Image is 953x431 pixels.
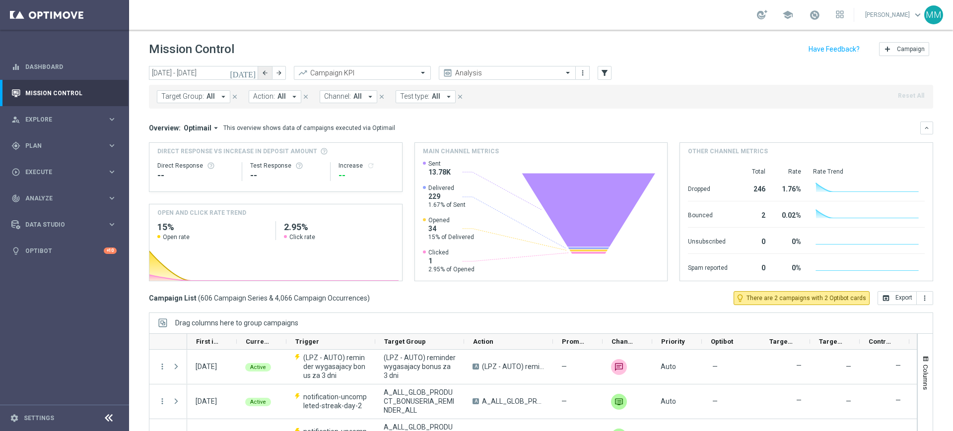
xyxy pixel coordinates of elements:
[157,170,234,182] div: --
[11,63,117,71] button: equalizer Dashboard
[149,384,187,419] div: Press SPACE to select this row.
[157,90,230,103] button: Target Group: All arrow_drop_down
[196,397,217,406] div: 15 Sep 2025, Monday
[250,170,322,182] div: --
[923,124,930,131] i: keyboard_arrow_down
[161,92,204,101] span: Target Group:
[384,338,426,345] span: Target Group
[25,222,107,228] span: Data Studio
[428,233,474,241] span: 15% of Delivered
[245,362,271,371] colored-tag: Active
[11,221,117,229] button: Data Studio keyboard_arrow_right
[184,123,211,132] span: Optimail
[878,291,917,305] button: open_in_browser Export
[11,194,20,203] i: track_changes
[846,397,851,405] span: —
[277,92,286,101] span: All
[149,123,181,132] h3: Overview:
[600,68,609,77] i: filter_alt
[428,184,466,192] span: Delivered
[428,216,474,224] span: Opened
[444,92,453,101] i: arrow_drop_down
[302,93,309,100] i: close
[423,147,499,156] h4: Main channel metrics
[258,66,272,80] button: arrow_back
[284,221,394,233] h2: 2.95%
[320,90,377,103] button: Channel: All arrow_drop_down
[25,195,107,201] span: Analyze
[11,194,117,202] button: track_changes Analyze keyboard_arrow_right
[428,168,451,177] span: 13.78K
[777,233,801,248] div: 0%
[920,122,933,134] button: keyboard_arrow_down
[712,397,718,406] span: —
[879,42,929,56] button: add Campaign
[367,294,370,303] span: )
[428,265,475,273] span: 2.95% of Opened
[921,294,929,302] i: more_vert
[339,162,394,170] div: Increase
[289,233,315,241] span: Click rate
[107,193,117,203] i: keyboard_arrow_right
[712,362,718,371] span: —
[561,397,567,406] span: —
[869,338,892,345] span: Control Customers
[439,66,576,80] ng-select: Analysis
[158,362,167,371] button: more_vert
[107,141,117,150] i: keyboard_arrow_right
[740,206,765,222] div: 2
[747,294,866,303] span: There are 2 campaigns with 2 Optibot cards
[206,92,215,101] span: All
[661,338,685,345] span: Priority
[262,69,269,76] i: arrow_back
[384,353,456,380] span: (LPZ - AUTO) reminder wygasajacy bonus za 3 dni
[777,180,801,196] div: 1.76%
[25,143,107,149] span: Plan
[432,92,440,101] span: All
[579,69,587,77] i: more_vert
[782,9,793,20] span: school
[612,338,635,345] span: Channel
[11,246,20,255] i: lightbulb
[367,162,375,170] i: refresh
[578,67,588,79] button: more_vert
[246,338,270,345] span: Current Status
[298,68,308,78] i: trending_up
[25,169,107,175] span: Execute
[250,364,266,370] span: Active
[303,392,367,410] span: notification-uncompleted-streak-day-2
[158,397,167,406] button: more_vert
[734,291,870,305] button: lightbulb_outline There are 2 campaigns with 2 Optibot cards
[473,398,479,404] span: A
[688,206,728,222] div: Bounced
[245,397,271,406] colored-tag: Active
[157,208,246,217] h4: OPEN AND CLICK RATE TREND
[688,180,728,196] div: Dropped
[428,256,475,265] span: 1
[884,45,891,53] i: add
[272,66,286,80] button: arrow_forward
[301,91,310,102] button: close
[740,233,765,248] div: 0
[11,238,117,264] div: Optibot
[231,93,238,100] i: close
[428,248,475,256] span: Clicked
[428,192,466,201] span: 229
[107,167,117,177] i: keyboard_arrow_right
[777,259,801,275] div: 0%
[253,92,275,101] span: Action:
[149,42,234,57] h1: Mission Control
[11,89,117,97] button: Mission Control
[290,92,299,101] i: arrow_drop_down
[11,194,107,203] div: Analyze
[228,66,258,81] button: [DATE]
[740,168,765,176] div: Total
[175,319,298,327] div: Row Groups
[250,162,322,170] div: Test Response
[303,353,367,380] span: (LPZ - AUTO) reminder wygasajacy bonus za 3 dni
[219,92,228,101] i: arrow_drop_down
